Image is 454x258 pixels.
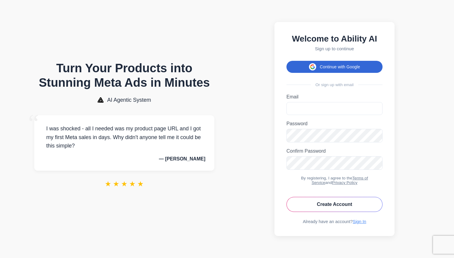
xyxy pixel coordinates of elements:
p: I was shocked - all I needed was my product page URL and I got my first Meta sales in days. Why d... [43,124,205,150]
span: ★ [121,180,128,188]
a: Sign In [353,219,366,224]
a: Privacy Policy [332,180,358,185]
p: Sign up to continue [286,46,383,51]
span: AI Agentic System [107,97,151,103]
span: ★ [113,180,120,188]
label: Password [286,121,383,126]
div: Already have an account? [286,219,383,224]
h1: Turn Your Products into Stunning Meta Ads in Minutes [34,61,214,90]
span: “ [28,109,39,137]
button: Create Account [286,197,383,212]
div: Or sign up with email [286,82,383,87]
div: By registering, I agree to the and [286,176,383,185]
span: ★ [129,180,136,188]
span: ★ [137,180,144,188]
p: — [PERSON_NAME] [43,156,205,162]
label: Confirm Password [286,148,383,154]
label: Email [286,94,383,100]
button: Continue with Google [286,61,383,73]
h2: Welcome to Ability AI [286,34,383,44]
img: AI Agentic System Logo [98,97,104,103]
span: ★ [105,180,111,188]
a: Terms of Service [312,176,368,185]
